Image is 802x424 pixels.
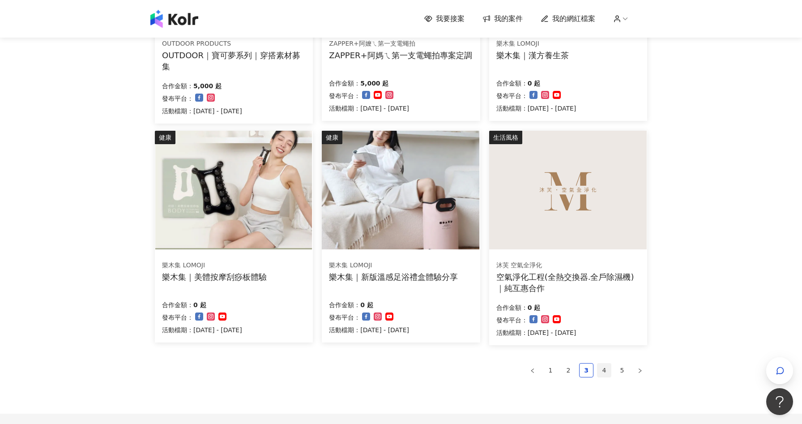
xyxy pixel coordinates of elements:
p: 活動檔期：[DATE] - [DATE] [496,327,576,338]
p: 合作金額： [329,300,360,310]
iframe: Help Scout Beacon - Open [766,388,793,415]
p: 5,000 起 [360,78,388,89]
a: 1 [544,364,557,377]
p: 活動檔期：[DATE] - [DATE] [162,325,242,335]
div: 樂木集 LOMOJI [496,39,569,48]
p: 活動檔期：[DATE] - [DATE] [329,103,409,114]
span: right [637,368,643,373]
p: 發布平台： [162,93,193,104]
a: 3 [580,364,593,377]
div: 樂木集｜美體按摩刮痧板體驗 [162,271,267,283]
a: 5 [615,364,629,377]
p: 合作金額： [162,81,193,91]
div: 生活風格 [489,131,522,144]
div: ZAPPER+阿嬤ㄟ第一支電蠅拍 [329,39,472,48]
p: 發布平台： [496,315,528,325]
p: 活動檔期：[DATE] - [DATE] [162,106,242,116]
p: 0 起 [360,300,373,310]
span: 我的網紅檔案 [552,14,595,24]
p: 合作金額： [496,302,528,313]
p: 活動檔期：[DATE] - [DATE] [496,103,576,114]
a: 我的網紅檔案 [541,14,595,24]
p: 發布平台： [329,312,360,323]
img: 體雕代謝組｜刮刮！美體按摩刮痧板 [155,131,312,249]
div: 空氣淨化工程(全熱交換器.全戶除濕機)｜純互惠合作 [496,271,640,294]
div: OUTDOOR PRODUCTS [162,39,305,48]
p: 0 起 [528,302,541,313]
span: left [530,368,535,373]
div: 沐芙 空氣全淨化 [496,261,640,270]
li: 5 [615,363,629,377]
img: logo [150,10,198,28]
p: 發布平台： [329,90,360,101]
p: 0 起 [193,300,206,310]
span: 我的案件 [494,14,523,24]
div: 健康 [155,131,175,144]
a: 我要接案 [424,14,465,24]
div: 樂木集｜漢方養生茶 [496,50,569,61]
img: 新版SPA級溫感足浴禮盒 [322,131,479,249]
a: 4 [597,364,611,377]
p: 合作金額： [496,78,528,89]
li: Previous Page [525,363,540,377]
span: 我要接案 [436,14,465,24]
a: 2 [562,364,575,377]
li: Next Page [633,363,647,377]
img: 空氣淨化工程 [489,131,647,249]
p: 發布平台： [496,90,528,101]
div: 樂木集｜新版溫感足浴禮盒體驗分享 [329,271,458,283]
div: OUTDOOR｜寶可夢系列｜穿搭素材募集 [162,50,306,72]
p: 活動檔期：[DATE] - [DATE] [329,325,409,335]
button: left [525,363,540,377]
p: 合作金額： [162,300,193,310]
p: 0 起 [528,78,541,89]
div: ZAPPER+阿媽ㄟ第一支電蠅拍專案定調 [329,50,472,61]
div: 樂木集 LOMOJI [329,261,458,270]
p: 發布平台： [162,312,193,323]
a: 我的案件 [482,14,523,24]
button: right [633,363,647,377]
div: 樂木集 LOMOJI [162,261,267,270]
p: 5,000 起 [193,81,222,91]
div: 健康 [322,131,342,144]
p: 合作金額： [329,78,360,89]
